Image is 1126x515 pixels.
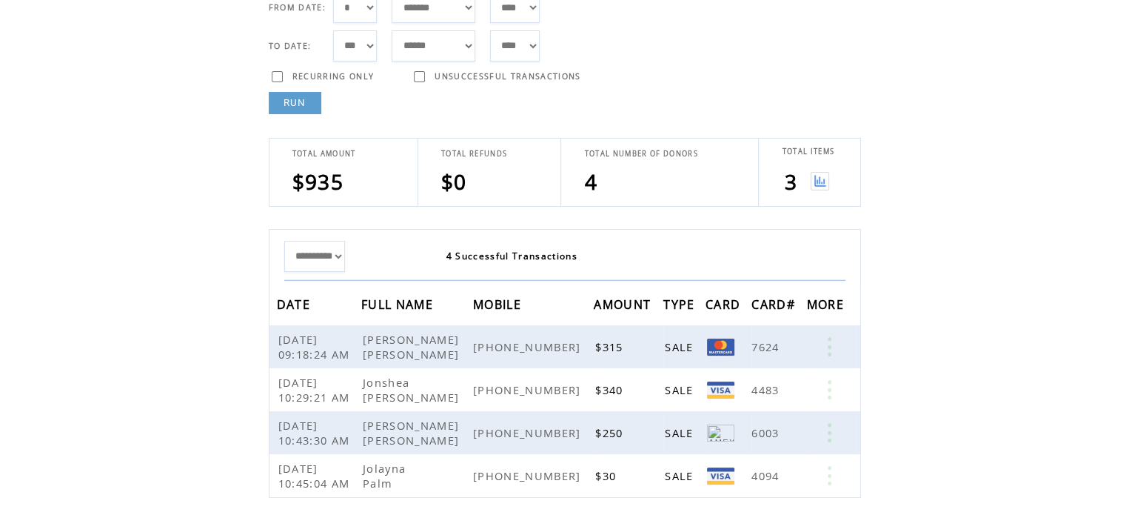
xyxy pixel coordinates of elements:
[811,172,829,190] img: View graph
[665,425,697,440] span: SALE
[595,425,626,440] span: $250
[269,41,312,51] span: TO DATE:
[278,418,354,448] span: [DATE] 10:43:30 AM
[663,299,698,308] a: TYPE
[595,468,620,483] span: $30
[441,149,507,159] span: TOTAL REFUNDS
[363,418,463,448] span: [PERSON_NAME] [PERSON_NAME]
[782,147,834,156] span: TOTAL ITEMS
[292,167,344,196] span: $935
[663,293,698,320] span: TYPE
[278,332,354,362] span: [DATE] 09:18:24 AM
[807,293,848,320] span: MORE
[473,299,525,308] a: MOBILE
[473,339,585,354] span: [PHONE_NUMBER]
[363,461,406,491] span: Jolayna Palm
[707,339,734,356] img: Mastercard
[594,299,654,308] a: AMOUNT
[665,468,697,483] span: SALE
[594,293,654,320] span: AMOUNT
[707,468,734,485] img: VISA
[269,92,321,114] a: RUN
[665,382,697,397] span: SALE
[751,339,782,354] span: 7624
[435,71,580,82] span: UNSUCCESSFUL TRANSACTIONS
[584,167,597,196] span: 4
[706,293,744,320] span: CARD
[751,293,799,320] span: CARD#
[751,425,782,440] span: 6003
[751,468,782,483] span: 4094
[751,299,799,308] a: CARD#
[473,293,525,320] span: MOBILE
[363,375,463,405] span: Jonshea [PERSON_NAME]
[292,71,375,82] span: RECURRING ONLY
[361,293,437,320] span: FULL NAME
[363,332,463,362] span: [PERSON_NAME] [PERSON_NAME]
[707,382,734,399] img: Visa
[706,299,744,308] a: CARD
[269,2,326,13] span: FROM DATE:
[277,299,314,308] a: DATE
[278,461,354,491] span: [DATE] 10:45:04 AM
[292,149,356,159] span: TOTAL AMOUNT
[707,425,734,442] img: AMEX
[446,250,577,262] span: 4 Successful Transactions
[595,382,626,397] span: $340
[277,293,314,320] span: DATE
[473,382,585,397] span: [PHONE_NUMBER]
[361,299,437,308] a: FULL NAME
[473,425,585,440] span: [PHONE_NUMBER]
[784,167,797,196] span: 3
[584,149,697,159] span: TOTAL NUMBER OF DONORS
[751,382,782,397] span: 4483
[665,339,697,354] span: SALE
[595,339,626,354] span: $315
[278,375,354,405] span: [DATE] 10:29:21 AM
[473,468,585,483] span: [PHONE_NUMBER]
[441,167,467,196] span: $0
